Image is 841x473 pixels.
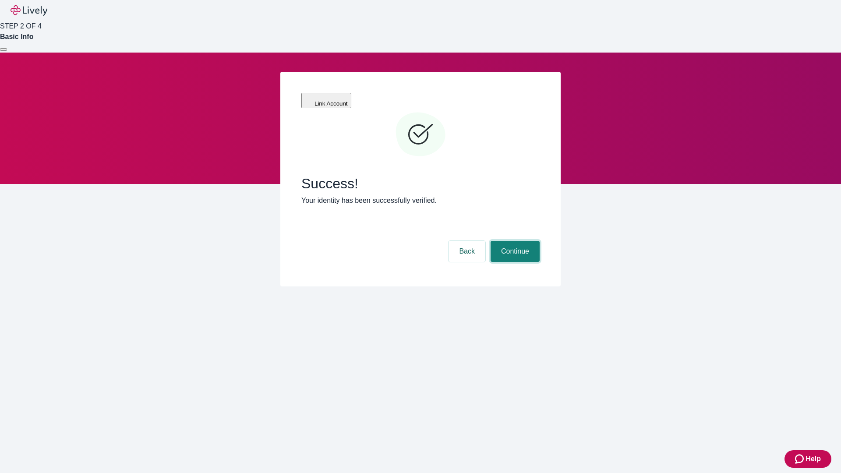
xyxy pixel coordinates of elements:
button: Back [449,241,485,262]
svg: Checkmark icon [394,109,447,161]
button: Continue [491,241,540,262]
svg: Zendesk support icon [795,454,806,464]
span: Success! [301,175,540,192]
img: Lively [11,5,47,16]
span: Help [806,454,821,464]
p: Your identity has been successfully verified. [301,195,540,206]
button: Link Account [301,93,351,108]
button: Zendesk support iconHelp [784,450,831,468]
